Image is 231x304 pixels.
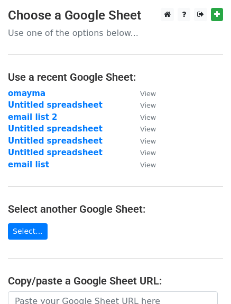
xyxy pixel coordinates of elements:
h3: Choose a Google Sheet [8,8,223,23]
a: omayma [8,89,45,98]
a: email list 2 [8,112,57,122]
a: View [130,136,156,146]
a: email list [8,160,49,169]
a: Untitled spreadsheet [8,124,103,134]
h4: Select another Google Sheet: [8,203,223,215]
a: View [130,160,156,169]
small: View [140,125,156,133]
small: View [140,101,156,109]
p: Use one of the options below... [8,27,223,39]
a: View [130,100,156,110]
a: Untitled spreadsheet [8,136,103,146]
h4: Copy/paste a Google Sheet URL: [8,274,223,287]
a: View [130,124,156,134]
a: Untitled spreadsheet [8,100,103,110]
small: View [140,161,156,169]
small: View [140,90,156,98]
iframe: Chat Widget [178,253,231,304]
small: View [140,113,156,121]
h4: Use a recent Google Sheet: [8,71,223,83]
a: Untitled spreadsheet [8,148,103,157]
small: View [140,137,156,145]
a: View [130,112,156,122]
a: View [130,148,156,157]
a: Select... [8,223,48,240]
a: View [130,89,156,98]
small: View [140,149,156,157]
